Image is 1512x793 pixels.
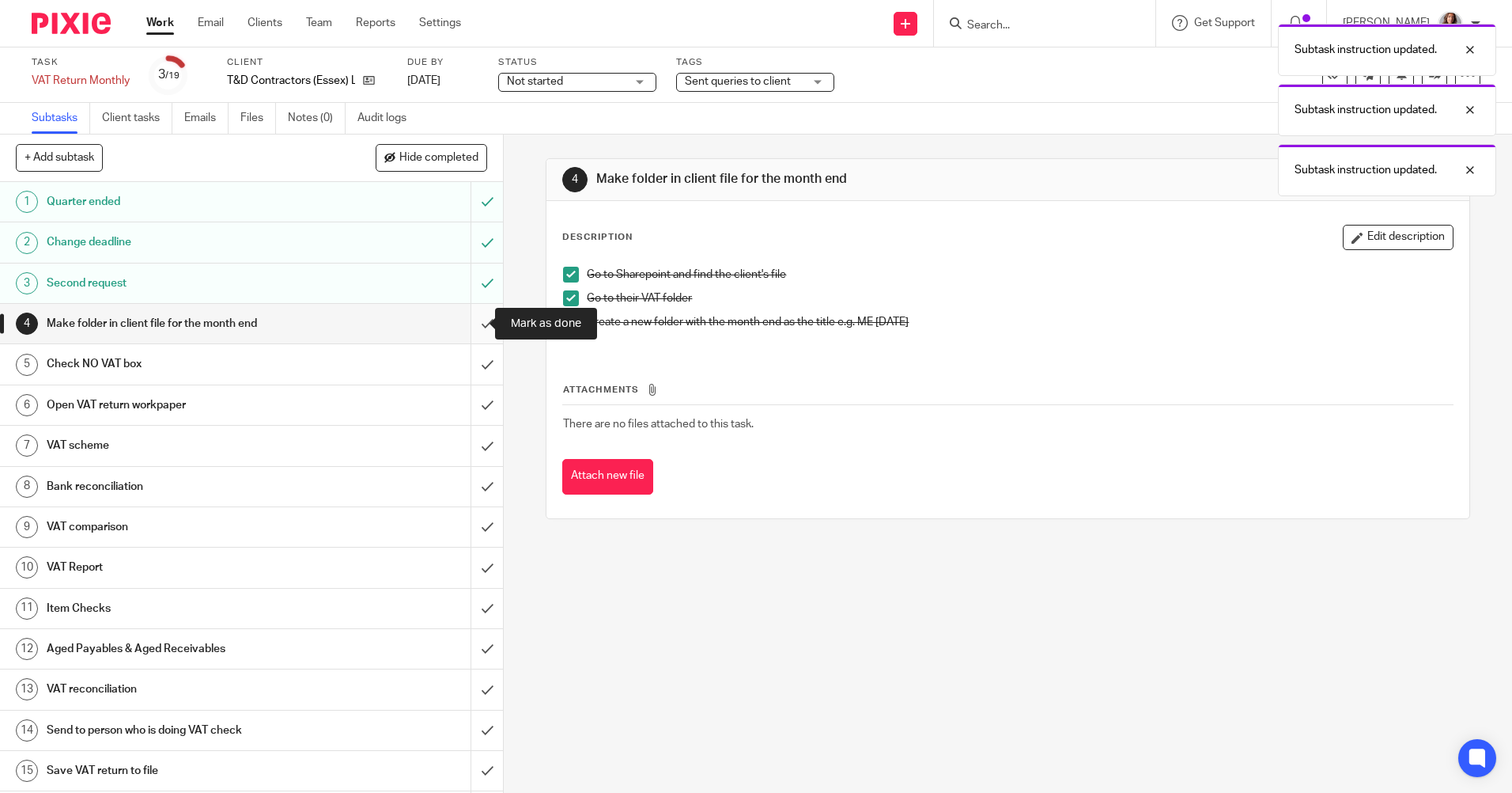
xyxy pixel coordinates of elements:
[47,434,319,457] h1: VAT scheme
[587,290,1452,306] p: Go to their VAT folder
[16,516,38,538] div: 9
[16,191,38,213] div: 1
[165,71,180,80] small: /19
[306,15,332,31] a: Team
[16,638,38,660] div: 12
[47,352,319,376] h1: Check NO VAT box
[102,103,172,134] a: Client tasks
[47,597,319,620] h1: Item Checks
[16,476,38,498] div: 8
[16,354,38,376] div: 5
[562,231,633,244] p: Description
[562,459,653,495] button: Attach new file
[47,719,319,742] h1: Send to person who is doing VAT check
[184,103,229,134] a: Emails
[47,190,319,214] h1: Quarter ended
[16,760,38,782] div: 15
[16,434,38,457] div: 7
[16,232,38,254] div: 2
[1438,11,1463,36] img: IMG_0011.jpg
[498,56,656,69] label: Status
[587,314,1452,330] p: Create a new folder with the month end as the title e.g. ME [DATE]
[32,56,130,69] label: Task
[47,271,319,295] h1: Second request
[16,272,38,294] div: 3
[227,73,355,89] p: T&D Contractors (Essex) Ltd
[47,759,319,783] h1: Save VAT return to file
[376,144,487,171] button: Hide completed
[16,394,38,416] div: 6
[240,103,276,134] a: Files
[146,15,174,31] a: Work
[158,66,180,84] div: 3
[47,637,319,661] h1: Aged Payables & Aged Receivables
[227,56,387,69] label: Client
[562,167,588,192] div: 4
[685,76,791,87] span: Sent queries to client
[47,556,319,579] h1: VAT Report
[47,475,319,499] h1: Bank reconciliation
[288,103,346,134] a: Notes (0)
[16,313,38,335] div: 4
[16,678,38,700] div: 13
[16,719,38,742] div: 14
[596,171,1041,188] h1: Make folder in client file for the month end
[47,230,319,254] h1: Change deadline
[419,15,461,31] a: Settings
[399,152,478,165] span: Hide completed
[47,393,319,417] h1: Open VAT return workpaper
[47,515,319,539] h1: VAT comparison
[357,103,418,134] a: Audit logs
[587,267,1452,283] p: Go to Sharepoint and find the client's file
[356,15,395,31] a: Reports
[676,56,834,69] label: Tags
[16,556,38,579] div: 10
[507,76,563,87] span: Not started
[1343,225,1453,250] button: Edit description
[16,144,103,171] button: + Add subtask
[32,13,111,34] img: Pixie
[16,598,38,620] div: 11
[407,56,478,69] label: Due by
[32,103,90,134] a: Subtasks
[32,73,130,89] div: VAT Return Monthly
[1295,162,1437,178] p: Subtask instruction updated.
[407,75,440,86] span: [DATE]
[1295,102,1437,118] p: Subtask instruction updated.
[563,385,639,394] span: Attachments
[47,312,319,336] h1: Make folder in client file for the month end
[563,419,754,430] span: There are no files attached to this task.
[1295,42,1437,58] p: Subtask instruction updated.
[198,15,224,31] a: Email
[248,15,282,31] a: Clients
[47,677,319,701] h1: VAT reconciliation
